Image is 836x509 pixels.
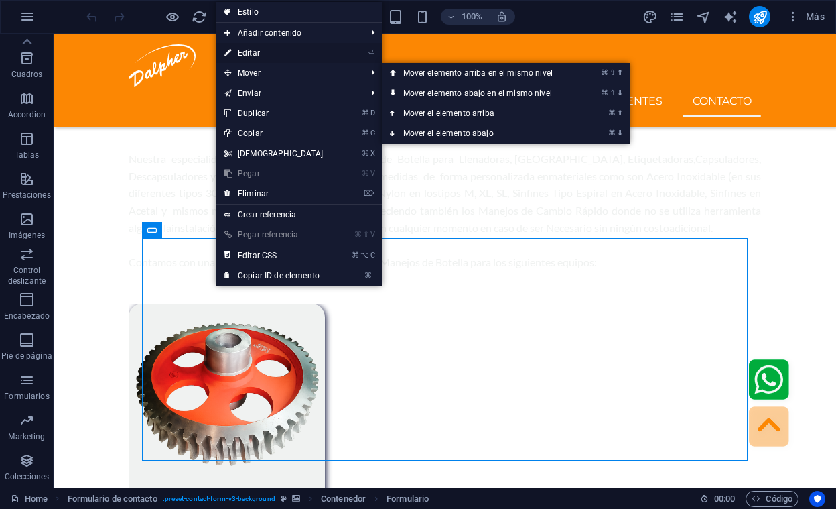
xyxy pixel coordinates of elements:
[216,83,362,103] a: Enviar
[11,491,48,507] a: Haz clic para cancelar la selección y doble clic para abrir páginas
[714,491,735,507] span: 00 00
[617,68,623,77] i: ⬆
[368,48,374,57] i: ⏎
[749,6,770,27] button: publish
[216,123,332,144] a: ⌘CCopiar
[370,230,374,239] i: V
[746,491,798,507] button: Código
[496,11,508,23] i: Al redimensionar, ajustar el nivel de zoom automáticamente para ajustarse al dispositivo elegido.
[216,225,332,245] a: ⌘⇧VPegar referencia
[382,63,579,83] a: ⌘⇧⬆Mover elemento arriba en el mismo nivel
[292,495,300,502] i: Este elemento contiene un fondo
[700,491,736,507] h6: Tiempo de la sesión
[608,109,616,117] i: ⌘
[5,471,49,482] p: Colecciones
[695,9,711,25] button: navigator
[610,68,616,77] i: ⇧
[364,189,374,198] i: ⌦
[370,251,374,260] i: C
[362,109,369,117] i: ⌘
[4,310,50,321] p: Encabezado
[216,2,382,22] a: Estilo
[370,169,374,178] i: V
[669,9,685,25] button: pages
[191,9,207,25] button: reload
[9,230,45,241] p: Imágenes
[216,205,382,225] a: Crear referencia
[752,491,792,507] span: Código
[8,431,45,442] p: Marketing
[382,83,579,103] a: ⌘⇧⬇Mover elemento abajo en el mismo nivel
[164,9,180,25] button: Haz clic para salir del modo de previsualización y seguir editando
[786,10,825,23] span: Más
[387,491,429,507] span: Haz clic para seleccionar y doble clic para editar
[601,89,608,97] i: ⌘
[601,68,608,77] i: ⌘
[321,491,366,507] span: Haz clic para seleccionar y doble clic para editar
[360,251,369,260] i: ⌥
[364,271,372,280] i: ⌘
[461,9,482,25] h6: 100%
[363,230,369,239] i: ⇧
[608,129,616,137] i: ⌘
[68,491,157,507] span: Haz clic para seleccionar y doble clic para editar
[370,149,374,158] i: X
[216,103,332,123] a: ⌘DDuplicar
[4,391,49,402] p: Formularios
[723,9,738,25] i: AI Writer
[216,245,332,266] a: ⌘⌥CEditar CSS
[370,129,374,137] i: C
[163,491,275,507] span: . preset-contact-form-v3-background
[192,9,207,25] i: Volver a cargar página
[3,190,50,201] p: Prestaciones
[216,164,332,184] a: ⌘VPegar
[610,89,616,97] i: ⇧
[809,491,825,507] button: Usercentrics
[281,495,287,502] i: Este elemento es un preajuste personalizable
[8,109,46,120] p: Accordion
[216,184,332,204] a: ⌦Eliminar
[696,9,711,25] i: Navegador
[354,230,362,239] i: ⌘
[216,43,332,63] a: ⏎Editar
[362,169,369,178] i: ⌘
[617,129,623,137] i: ⬇
[1,351,52,361] p: Pie de página
[15,150,40,160] p: Tablas
[723,494,725,504] span: :
[362,149,369,158] i: ⌘
[642,9,658,25] button: design
[352,251,359,260] i: ⌘
[382,123,579,144] a: ⌘⬇Mover el elemento abajo
[11,69,43,80] p: Cuadros
[441,9,488,25] button: 100%
[370,109,374,117] i: D
[781,6,830,27] button: Más
[373,271,374,280] i: I
[642,9,658,25] i: Diseño (Ctrl+Alt+Y)
[216,63,362,83] span: Mover
[382,103,579,123] a: ⌘⬆Mover el elemento arriba
[669,9,685,25] i: Páginas (Ctrl+Alt+S)
[722,9,738,25] button: text_generator
[216,144,332,164] a: ⌘X[DEMOGRAPHIC_DATA]
[752,9,768,25] i: Publicar
[216,23,362,43] span: Añadir contenido
[68,491,429,507] nav: breadcrumb
[617,89,623,97] i: ⬇
[617,109,623,117] i: ⬆
[362,129,369,137] i: ⌘
[216,266,332,286] a: ⌘ICopiar ID de elemento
